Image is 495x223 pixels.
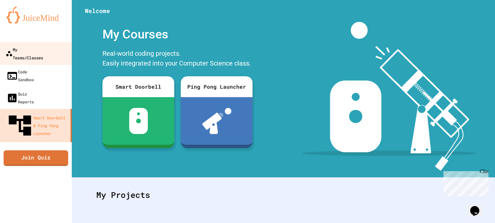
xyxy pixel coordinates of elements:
[7,68,34,83] div: Code Sandbox
[468,197,488,216] iframe: chat widget
[99,22,256,47] div: My Courses
[7,7,65,23] img: logo-orange.svg
[6,45,43,61] div: My Teams/Classes
[181,76,253,97] div: Ping Pong Launcher
[102,76,174,97] div: Smart Doorbell
[129,108,148,134] img: sdb-white.svg
[90,182,477,208] div: My Projects
[202,108,231,134] img: ppl-with-ball.png
[3,3,45,41] div: Chat with us now!Close
[302,22,477,171] img: banner-image-my-projects.png
[441,169,488,196] iframe: chat widget
[7,90,34,106] div: Quiz Reports
[99,47,256,71] div: Real-world coding projects. Easily integrated into your Computer Science class.
[7,112,68,139] div: Smart Doorbell & Ping Pong Launcher
[4,150,68,166] a: Join Quiz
